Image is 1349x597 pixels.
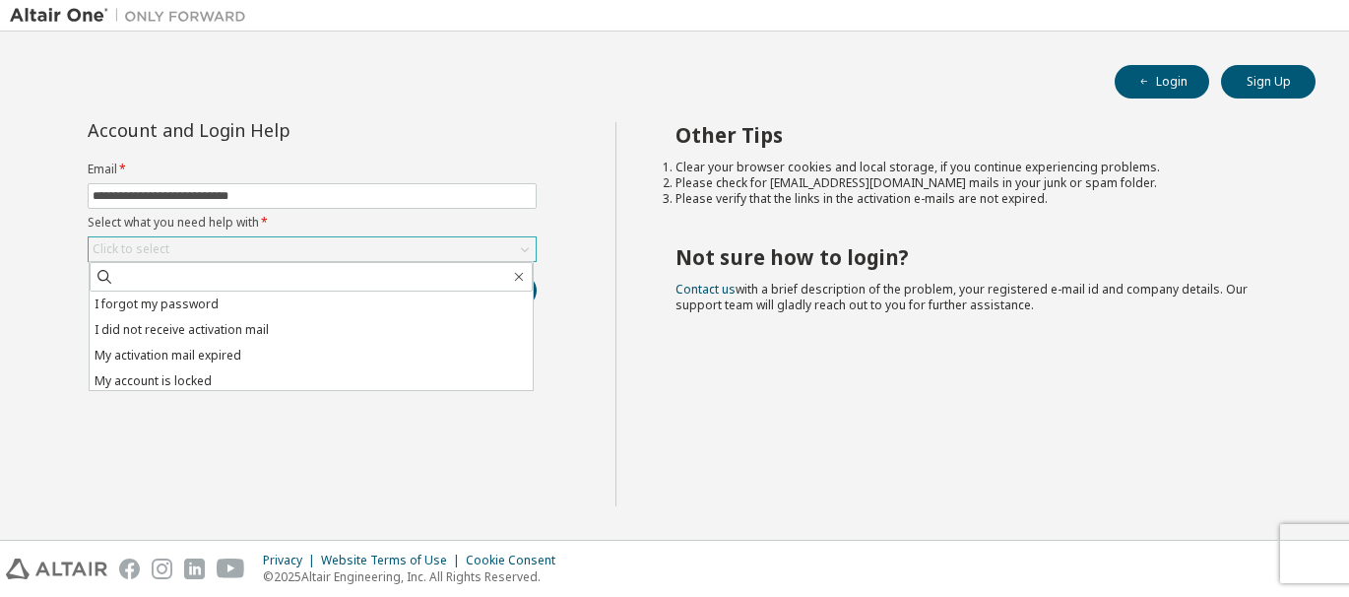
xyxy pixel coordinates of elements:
[152,559,172,579] img: instagram.svg
[184,559,205,579] img: linkedin.svg
[6,559,107,579] img: altair_logo.svg
[88,162,537,177] label: Email
[675,281,1248,313] span: with a brief description of the problem, your registered e-mail id and company details. Our suppo...
[217,559,245,579] img: youtube.svg
[89,237,536,261] div: Click to select
[675,122,1281,148] h2: Other Tips
[675,175,1281,191] li: Please check for [EMAIL_ADDRESS][DOMAIN_NAME] mails in your junk or spam folder.
[93,241,169,257] div: Click to select
[675,281,736,298] a: Contact us
[119,559,140,579] img: facebook.svg
[263,568,567,585] p: © 2025 Altair Engineering, Inc. All Rights Reserved.
[88,122,447,138] div: Account and Login Help
[1221,65,1316,99] button: Sign Up
[675,160,1281,175] li: Clear your browser cookies and local storage, if you continue experiencing problems.
[466,553,567,568] div: Cookie Consent
[90,292,533,317] li: I forgot my password
[675,191,1281,207] li: Please verify that the links in the activation e-mails are not expired.
[321,553,466,568] div: Website Terms of Use
[675,244,1281,270] h2: Not sure how to login?
[88,215,537,231] label: Select what you need help with
[1115,65,1209,99] button: Login
[10,6,256,26] img: Altair One
[263,553,321,568] div: Privacy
